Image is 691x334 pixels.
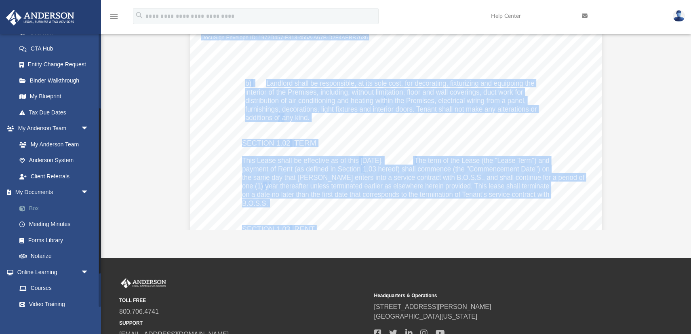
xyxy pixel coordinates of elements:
a: menu [109,15,119,21]
a: CTA Hub [11,40,101,57]
span: SECTION 1.03 [242,226,290,233]
i: search [135,11,144,20]
span: b) [245,80,251,87]
span: [DATE]. [360,157,383,164]
span: the same day that [PERSON_NAME] enters into a service contract with B.O.S.S., and shall continue ... [242,174,585,181]
span: distribution of air conditioning and heating wit [245,97,384,104]
span: one (1) [242,182,263,190]
a: Notarize [11,248,101,264]
span: DocuSign Envelope ID: 1972D457-F313-455A-A67B-D2F4AEBB7636 [201,35,368,40]
span: TERM [294,140,316,147]
span: This Lease shall be effective as of this [242,157,359,164]
a: Courses [11,280,97,296]
span: interior of the Premises, including, without limitation, floor and wall coverings, duct work for [245,89,523,96]
span: on a date no later than the first date that corresponds to the termination of Tenant’s service co... [242,191,549,198]
a: Binder Walkthrough [11,72,101,89]
a: Video Training [11,296,93,312]
small: Headquarters & Operations [374,292,624,299]
span: y [265,182,269,190]
span: payment of Rent (as defined in Section [242,165,361,173]
a: My Anderson Team [11,136,93,152]
span: any kind. [282,114,310,121]
span: RENT [294,226,315,233]
span: hin the Premises, electrical wiring from a panel, [384,97,526,104]
a: [GEOGRAPHIC_DATA][US_STATE] [374,313,478,320]
span: arrow_drop_down [81,184,97,201]
img: Anderson Advisors Platinum Portal [4,10,77,25]
span: The term of the Lease (the "Lease Term") and [415,157,550,164]
div: File preview [131,21,662,230]
a: 800.706.4741 [119,308,159,315]
span: additions o [245,114,278,121]
span: B.O.S.S. [242,200,268,207]
a: Forms Library [11,232,97,248]
div: Document Viewer [131,21,662,230]
img: User Pic [673,10,685,22]
span: SECTION 1.02 [242,140,290,147]
a: [STREET_ADDRESS][PERSON_NAME] [374,303,491,310]
a: Online Learningarrow_drop_down [6,264,97,280]
a: Anderson System [11,152,97,169]
a: Entity Change Request [11,57,101,73]
span: 1.03 hereof) shall commence (the "Commencement Date") on [363,165,550,173]
a: Meeting Minutes [11,216,101,233]
i: menu [109,11,119,21]
a: My Blueprint [11,89,97,105]
a: My Anderson Teamarrow_drop_down [6,120,97,137]
a: Box [11,200,101,216]
span: Landlord shall be responsible, at its sole cost, for decorating, fixturizing and equipping the [266,80,535,87]
span: ear thereafter unless terminated earlier as elsewhere herein provided. This lease shall terminate [269,182,549,190]
span: arrow_drop_down [81,120,97,137]
img: Anderson Advisors Platinum Portal [119,278,168,289]
a: Client Referrals [11,168,97,184]
small: SUPPORT [119,319,369,327]
span: f [278,114,280,121]
a: Tax Due Dates [11,104,101,120]
span: furnishings, decorations, light fixtures and interior doors. Tenant shall not make any alteration... [245,106,537,113]
span: arrow_drop_down [81,264,97,281]
a: My Documentsarrow_drop_down [6,184,101,201]
small: TOLL FREE [119,297,369,304]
